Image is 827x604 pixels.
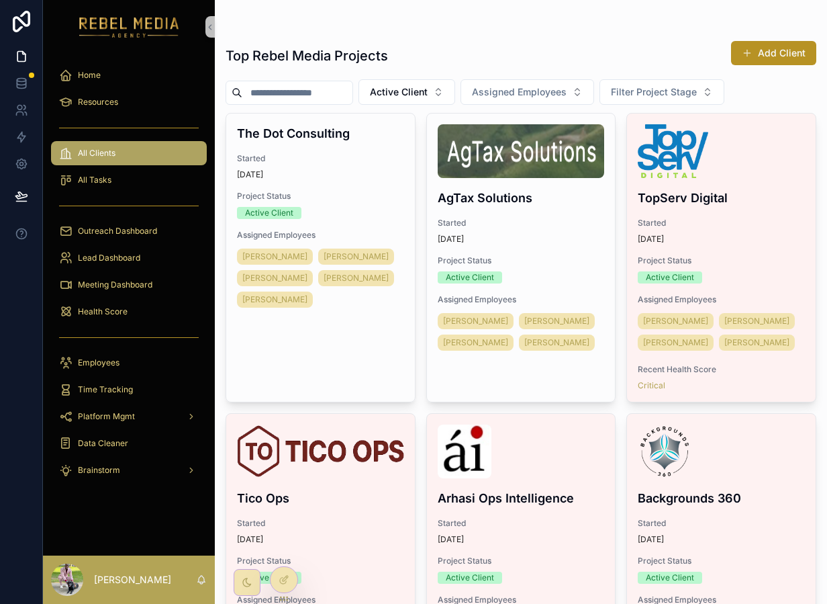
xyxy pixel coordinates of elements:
[438,489,605,507] h4: Arhasi Ops Intelligence
[438,294,605,305] span: Assigned Employees
[237,270,313,286] a: [PERSON_NAME]
[638,255,805,266] span: Project Status
[638,489,805,507] h4: Backgrounds 360
[51,273,207,297] a: Meeting Dashboard
[237,292,313,308] a: [PERSON_NAME]
[78,175,111,185] span: All Tasks
[638,313,714,329] a: [PERSON_NAME]
[318,249,394,265] a: [PERSON_NAME]
[78,226,157,236] span: Outreach Dashboard
[638,425,691,478] img: b360-logo-(2025_03_18-21_58_07-UTC).png
[78,411,135,422] span: Platform Mgmt
[443,337,508,348] span: [PERSON_NAME]
[438,124,605,178] img: Screenshot-2025-08-16-at-6.31.22-PM.png
[324,251,389,262] span: [PERSON_NAME]
[78,306,128,317] span: Health Score
[643,316,708,327] span: [PERSON_NAME]
[638,335,714,351] a: [PERSON_NAME]
[438,534,464,545] p: [DATE]
[438,218,605,228] span: Started
[242,273,307,284] span: [PERSON_NAME]
[78,70,101,81] span: Home
[438,425,491,478] img: arhasi_logo.jpg
[519,313,595,329] a: [PERSON_NAME]
[446,572,494,584] div: Active Client
[237,425,404,478] img: tico-ops-logo.png.webp
[426,113,616,402] a: Screenshot-2025-08-16-at-6.31.22-PM.pngAgTax SolutionsStarted[DATE]Project StatusActive ClientAss...
[226,46,388,65] h1: Top Rebel Media Projects
[646,572,694,584] div: Active Client
[646,271,694,284] div: Active Client
[237,249,313,265] a: [PERSON_NAME]
[51,378,207,402] a: Time Tracking
[358,79,455,105] button: Select Button
[78,97,118,107] span: Resources
[237,556,404,566] span: Project Status
[51,168,207,192] a: All Tasks
[226,113,416,402] a: The Dot ConsultingStarted[DATE]Project StatusActive ClientAssigned Employees[PERSON_NAME][PERSON_...
[43,54,215,500] div: scrollable content
[51,404,207,429] a: Platform Mgmt
[78,357,119,368] span: Employees
[51,141,207,165] a: All Clients
[51,246,207,270] a: Lead Dashboard
[324,273,389,284] span: [PERSON_NAME]
[51,458,207,482] a: Brainstorm
[638,218,805,228] span: Started
[519,335,595,351] a: [PERSON_NAME]
[638,534,664,545] p: [DATE]
[242,294,307,305] span: [PERSON_NAME]
[51,63,207,87] a: Home
[51,219,207,243] a: Outreach Dashboard
[51,431,207,456] a: Data Cleaner
[719,335,795,351] a: [PERSON_NAME]
[245,572,293,584] div: Active Client
[242,251,307,262] span: [PERSON_NAME]
[438,335,514,351] a: [PERSON_NAME]
[78,253,140,263] span: Lead Dashboard
[638,556,805,566] span: Project Status
[446,271,494,284] div: Active Client
[524,337,589,348] span: [PERSON_NAME]
[438,313,514,329] a: [PERSON_NAME]
[724,316,789,327] span: [PERSON_NAME]
[638,364,805,375] span: Recent Health Score
[78,438,128,449] span: Data Cleaner
[638,380,665,391] a: Critical
[79,16,179,38] img: App logo
[78,148,115,159] span: All Clients
[237,534,263,545] p: [DATE]
[731,41,816,65] button: Add Client
[318,270,394,286] a: [PERSON_NAME]
[237,230,404,241] span: Assigned Employees
[237,153,404,164] span: Started
[94,573,171,587] p: [PERSON_NAME]
[626,113,816,402] a: 67044636c3080c5f296a6057_Primary-Logo---Blue-&-Green-p-2600.pngTopServ DigitalStarted[DATE]Projec...
[78,465,120,476] span: Brainstorm
[638,124,708,178] img: 67044636c3080c5f296a6057_Primary-Logo---Blue-&-Green-p-2600.png
[237,518,404,529] span: Started
[719,313,795,329] a: [PERSON_NAME]
[611,85,697,99] span: Filter Project Stage
[472,85,567,99] span: Assigned Employees
[438,556,605,566] span: Project Status
[78,279,152,290] span: Meeting Dashboard
[51,300,207,324] a: Health Score
[599,79,724,105] button: Select Button
[51,351,207,375] a: Employees
[438,189,605,207] h4: AgTax Solutions
[643,337,708,348] span: [PERSON_NAME]
[460,79,594,105] button: Select Button
[638,189,805,207] h4: TopServ Digital
[245,207,293,219] div: Active Client
[638,518,805,529] span: Started
[51,90,207,114] a: Resources
[370,85,428,99] span: Active Client
[237,124,404,142] h4: The Dot Consulting
[438,234,464,245] p: [DATE]
[443,316,508,327] span: [PERSON_NAME]
[438,255,605,266] span: Project Status
[638,294,805,305] span: Assigned Employees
